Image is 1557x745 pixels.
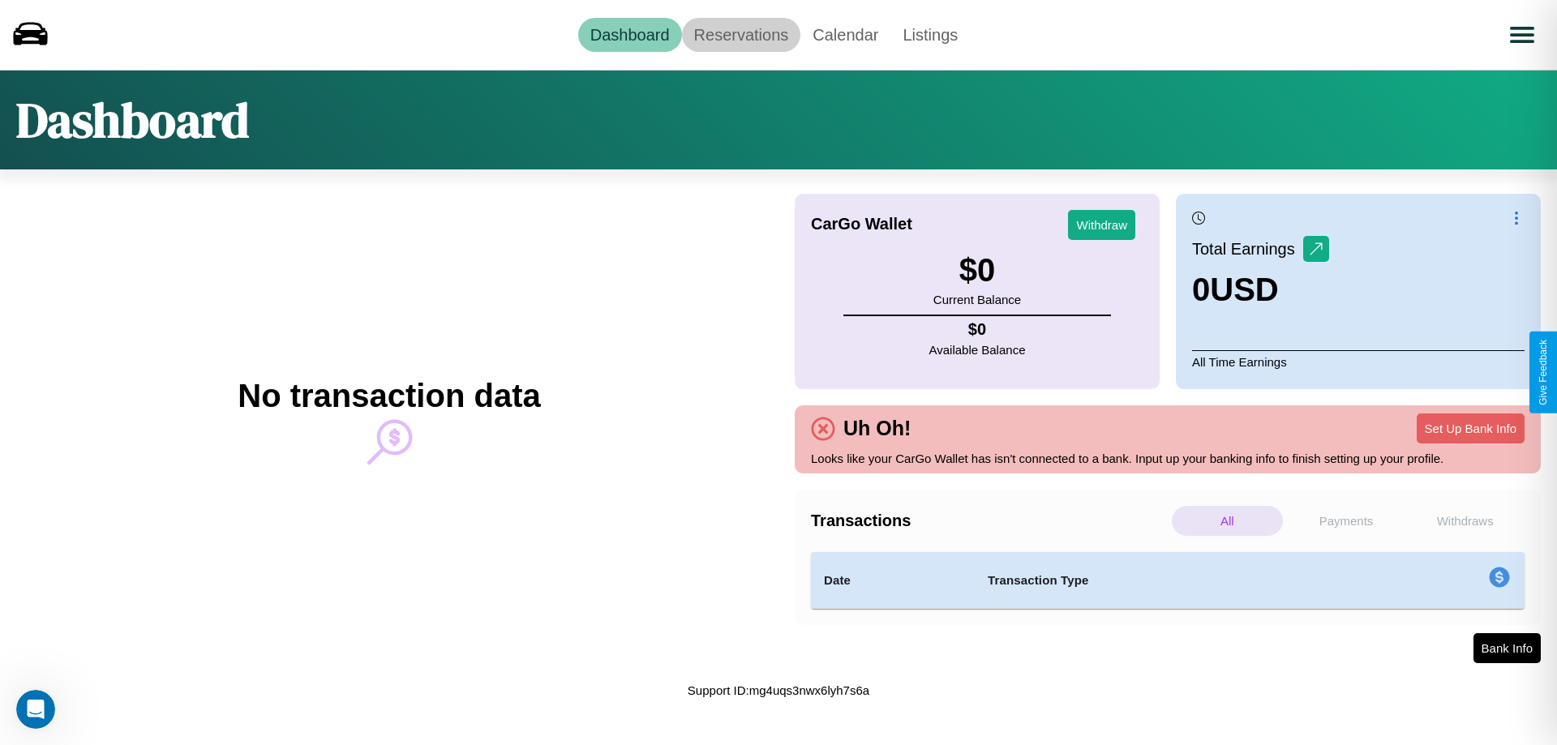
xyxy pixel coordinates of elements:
button: Open menu [1499,12,1545,58]
button: Set Up Bank Info [1417,413,1525,443]
h4: Date [824,571,962,590]
h4: Transactions [811,512,1168,530]
p: Available Balance [929,339,1026,361]
h1: Dashboard [16,87,249,153]
button: Bank Info [1473,633,1541,663]
h4: Uh Oh! [835,417,919,440]
h4: Transaction Type [988,571,1356,590]
h3: 0 USD [1192,272,1329,308]
h4: $ 0 [929,320,1026,339]
iframe: Intercom live chat [16,690,55,729]
p: All [1172,506,1283,536]
a: Reservations [682,18,801,52]
a: Calendar [800,18,890,52]
button: Withdraw [1068,210,1135,240]
p: All Time Earnings [1192,350,1525,373]
p: Support ID: mg4uqs3nwx6lyh7s6a [688,679,869,701]
h2: No transaction data [238,378,540,414]
p: Current Balance [933,289,1021,310]
div: Give Feedback [1538,340,1549,405]
p: Withdraws [1409,506,1521,536]
p: Total Earnings [1192,234,1303,263]
p: Looks like your CarGo Wallet has isn't connected to a bank. Input up your banking info to finish ... [811,447,1525,469]
h4: CarGo Wallet [811,215,912,233]
p: Payments [1291,506,1402,536]
a: Listings [890,18,970,52]
a: Dashboard [578,18,682,52]
table: simple table [811,552,1525,609]
h3: $ 0 [933,252,1021,289]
